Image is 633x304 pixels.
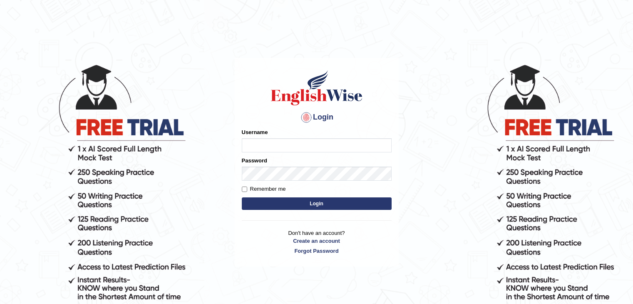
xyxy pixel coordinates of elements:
button: Login [242,197,392,210]
input: Remember me [242,187,247,192]
img: Logo of English Wise sign in for intelligent practice with AI [269,69,364,107]
a: Create an account [242,237,392,245]
a: Forgot Password [242,247,392,255]
h4: Login [242,111,392,124]
label: Password [242,157,267,164]
label: Remember me [242,185,286,193]
label: Username [242,128,268,136]
p: Don't have an account? [242,229,392,255]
